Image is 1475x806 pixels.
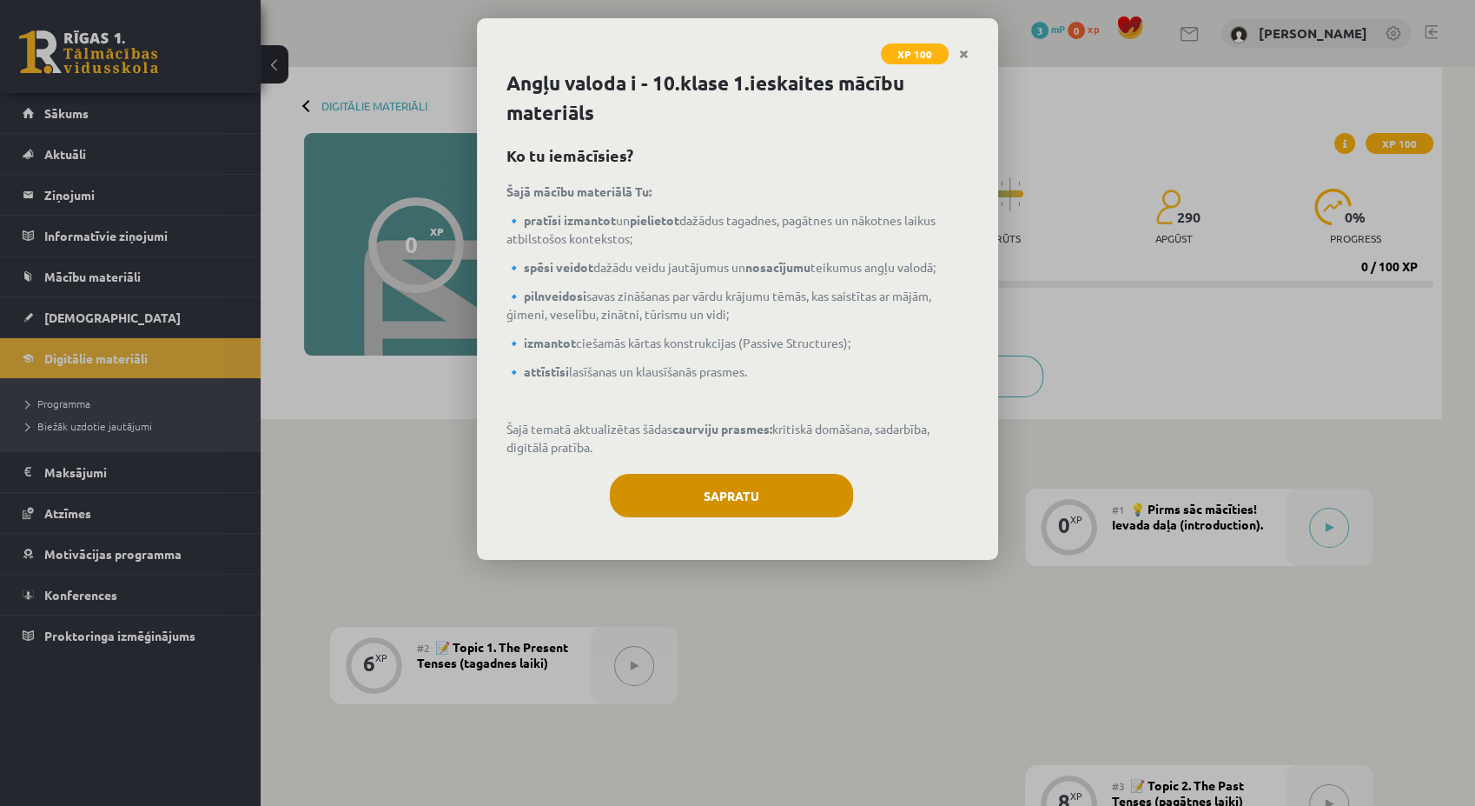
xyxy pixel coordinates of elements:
[506,211,969,248] p: un dažādus tagadnes, pagātnes un nākotnes laikus atbilstošos kontekstos;
[672,421,772,436] strong: caurviju prasmes:
[745,259,810,275] strong: nosacījumu
[506,143,969,167] h2: Ko tu iemācīsies?
[506,183,652,199] strong: Šajā mācību materiālā Tu:
[506,335,576,350] strong: 🔹 izmantot
[506,334,969,352] p: ciešamās kārtas konstrukcijas (Passive Structures);
[610,474,853,517] button: Sapratu
[506,420,969,456] p: Šajā tematā aktualizētas šādas kritiskā domāšana, sadarbība, digitālā pratība.
[506,363,569,379] strong: 🔹 attīstīsi
[630,212,679,228] strong: pielietot
[506,258,969,276] p: dažādu veidu jautājumus un teikumus angļu valodā;
[881,43,949,64] span: XP 100
[506,259,593,275] strong: 🔹 spēsi veidot
[506,69,969,128] h1: Angļu valoda i - 10.klase 1.ieskaites mācību materiāls
[506,212,616,228] strong: 🔹 pratīsi izmantot
[506,363,969,381] p: lasīšanas un klausīšanās prasmes.
[506,287,969,323] p: savas zināšanas par vārdu krājumu tēmās, kas saistītas ar mājām, ģimeni, veselību, zinātni, tūris...
[506,288,586,303] strong: 🔹 pilnveidosi
[949,37,979,71] a: Close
